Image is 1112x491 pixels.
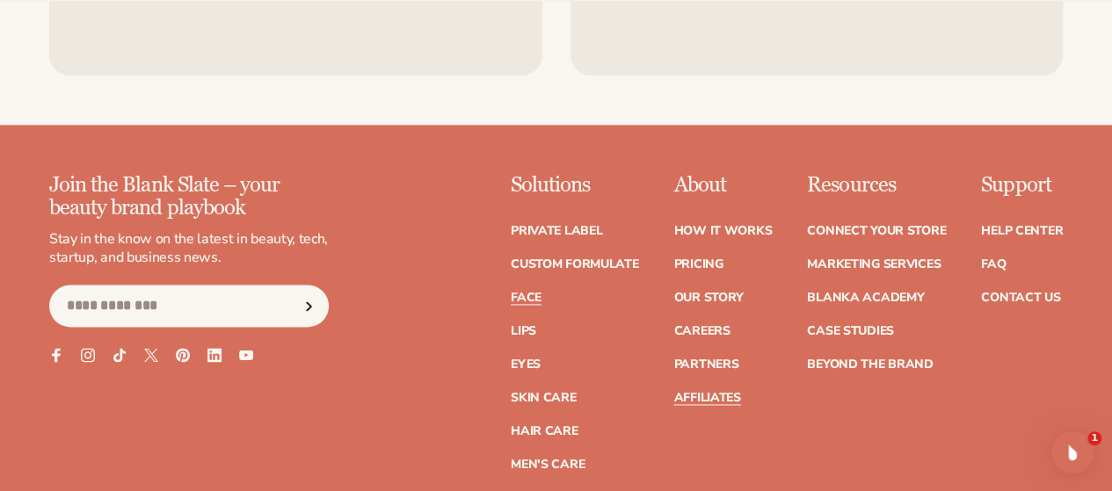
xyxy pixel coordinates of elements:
[673,292,743,304] a: Our Story
[1087,431,1101,445] span: 1
[981,292,1060,304] a: Contact Us
[49,230,329,267] p: Stay in the know on the latest in beauty, tech, startup, and business news.
[49,174,329,220] p: Join the Blank Slate – your beauty brand playbook
[511,225,602,237] a: Private label
[807,258,941,271] a: Marketing services
[981,258,1006,271] a: FAQ
[807,225,946,237] a: Connect your store
[511,425,578,437] a: Hair Care
[1051,431,1094,473] iframe: Intercom live chat
[807,358,934,371] a: Beyond the brand
[511,258,639,271] a: Custom formulate
[511,174,639,197] p: Solutions
[673,174,772,197] p: About
[807,174,946,197] p: Resources
[981,225,1063,237] a: Help Center
[511,358,541,371] a: Eyes
[511,292,541,304] a: Face
[289,285,328,327] button: Subscribe
[673,358,738,371] a: Partners
[807,292,924,304] a: Blanka Academy
[511,392,576,404] a: Skin Care
[511,459,585,471] a: Men's Care
[673,392,740,404] a: Affiliates
[981,174,1063,197] p: Support
[673,325,730,337] a: Careers
[511,325,536,337] a: Lips
[673,225,772,237] a: How It Works
[807,325,894,337] a: Case Studies
[673,258,723,271] a: Pricing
